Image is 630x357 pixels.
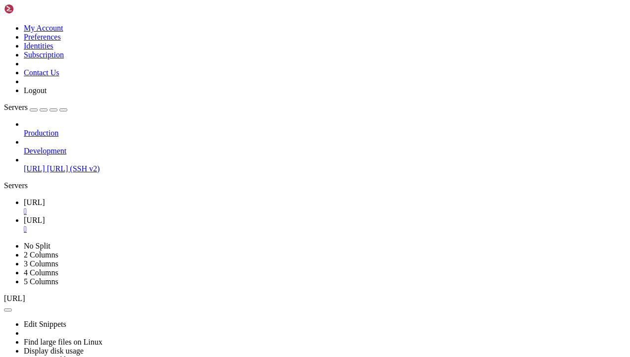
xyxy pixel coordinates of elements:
li: Development [24,138,626,155]
a: Contact Us [24,68,59,77]
span: Production [24,129,58,137]
a: 2 Columns [24,251,58,259]
li: Production [24,120,626,138]
a: Identities [24,42,53,50]
a: Servers [4,103,67,111]
a: 3 Columns [24,259,58,268]
img: Shellngn [4,4,61,14]
a: [URL] [URL] (SSH v2) [24,164,626,173]
a: No Split [24,242,51,250]
a: vast.ai [24,216,626,234]
span: [URL] [24,216,45,224]
span: Servers [4,103,28,111]
span: [URL] (SSH v2) [47,164,100,173]
span: [URL] [24,198,45,206]
li: [URL] [URL] (SSH v2) [24,155,626,173]
a: Find large files on Linux [24,338,103,346]
a: Production [24,129,626,138]
a: Logout [24,86,47,95]
a:  [24,225,626,234]
a: Display disk usage [24,347,84,355]
a: vast.ai [24,198,626,216]
a: My Account [24,24,63,32]
a: Edit Snippets [24,320,66,328]
a: Preferences [24,33,61,41]
a:  [24,207,626,216]
span: Development [24,147,66,155]
a: 4 Columns [24,268,58,277]
a: Subscription [24,51,64,59]
a: 5 Columns [24,277,58,286]
a: Development [24,147,626,155]
span: [URL] [4,294,25,303]
div: Servers [4,181,626,190]
span: [URL] [24,164,45,173]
